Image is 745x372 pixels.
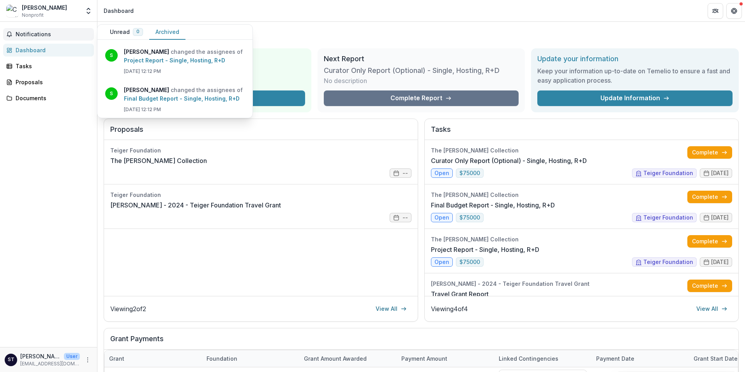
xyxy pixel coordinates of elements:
[202,354,242,363] div: Foundation
[537,66,733,85] h3: Keep your information up-to-date on Temelio to ensure a fast and easy application process.
[124,86,245,103] p: changed the assignees of
[136,29,139,34] span: 0
[104,350,202,367] div: Grant
[431,289,489,299] a: Travel Grant Report
[299,354,371,363] div: Grant amount awarded
[16,31,91,38] span: Notifications
[101,5,137,16] nav: breadcrumb
[431,125,732,140] h2: Tasks
[397,350,494,367] div: Payment Amount
[3,76,94,89] a: Proposals
[324,76,367,85] p: No description
[708,3,723,19] button: Partners
[16,78,88,86] div: Proposals
[6,5,19,17] img: Camille Brown
[16,94,88,102] div: Documents
[104,28,739,42] h1: Dashboard
[202,350,299,367] div: Foundation
[591,354,639,363] div: Payment date
[22,12,44,19] span: Nonprofit
[324,66,500,75] h3: Curator Only Report (Optional) - Single, Hosting, R+D
[124,57,225,64] a: Project Report - Single, Hosting, R+D
[299,350,397,367] div: Grant amount awarded
[687,235,732,248] a: Complete
[537,55,733,63] h2: Update your information
[110,335,732,349] h2: Grant Payments
[431,156,587,165] a: Curator Only Report (Optional) - Single, Hosting, R+D
[104,25,149,40] button: Unread
[692,303,732,315] a: View All
[83,3,94,19] button: Open entity switcher
[689,354,742,363] div: Grant start date
[726,3,742,19] button: Get Help
[494,350,591,367] div: Linked Contingencies
[431,245,539,254] a: Project Report - Single, Hosting, R+D
[110,125,411,140] h2: Proposals
[8,357,14,362] div: Sara Trautman-Yegenoglu
[431,200,555,210] a: Final Budget Report - Single, Hosting, R+D
[16,46,88,54] div: Dashboard
[64,353,80,360] p: User
[149,25,185,40] button: Archived
[537,90,733,106] a: Update Information
[104,7,134,15] div: Dashboard
[3,28,94,41] button: Notifications
[324,55,519,63] h2: Next Report
[3,44,94,57] a: Dashboard
[431,304,468,314] p: Viewing 4 of 4
[591,350,689,367] div: Payment date
[124,48,245,65] p: changed the assignees of
[16,62,88,70] div: Tasks
[20,352,61,360] p: [PERSON_NAME]
[104,354,129,363] div: Grant
[494,354,563,363] div: Linked Contingencies
[20,360,80,367] p: [EMAIL_ADDRESS][DOMAIN_NAME]
[110,156,207,165] a: The [PERSON_NAME] Collection
[687,146,732,159] a: Complete
[397,354,452,363] div: Payment Amount
[110,200,281,210] a: [PERSON_NAME] - 2024 - Teiger Foundation Travel Grant
[110,304,146,314] p: Viewing 2 of 2
[124,95,240,102] a: Final Budget Report - Single, Hosting, R+D
[687,191,732,203] a: Complete
[83,355,92,365] button: More
[22,4,67,12] div: [PERSON_NAME]
[687,280,732,292] a: Complete
[371,303,411,315] a: View All
[3,92,94,105] a: Documents
[324,90,519,106] a: Complete Report
[3,60,94,73] a: Tasks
